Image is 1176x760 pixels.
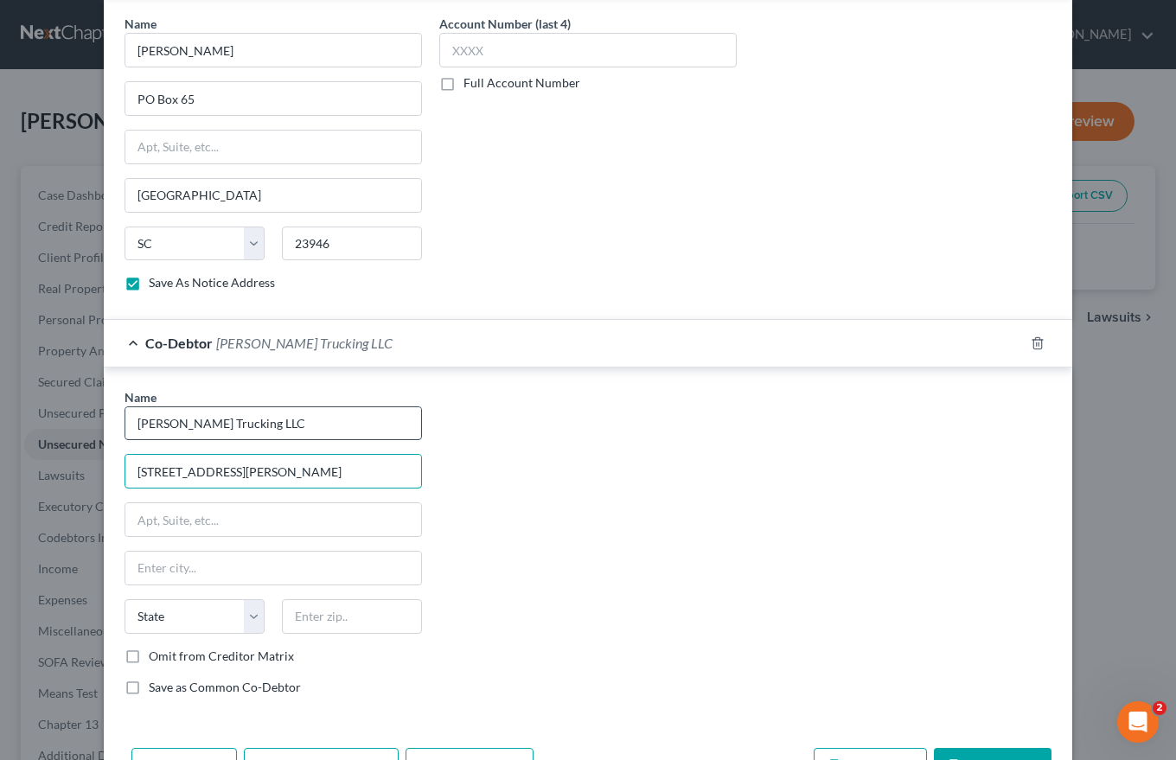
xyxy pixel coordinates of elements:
input: Enter city... [125,552,421,584]
input: Search by name... [125,33,422,67]
span: [PERSON_NAME] Trucking LLC [216,335,393,351]
label: Full Account Number [463,74,580,92]
input: Apt, Suite, etc... [125,503,421,536]
span: Co-Debtor [145,335,213,351]
label: Save As Notice Address [149,274,275,291]
input: Enter city... [125,179,421,212]
input: Enter address... [125,455,421,488]
input: Enter zip.. [282,227,422,261]
input: Enter address... [125,82,421,115]
input: Enter name... [125,407,421,440]
label: Omit from Creditor Matrix [149,648,294,665]
span: 2 [1153,701,1166,715]
iframe: Intercom live chat [1117,701,1159,743]
label: Save as Common Co-Debtor [149,679,301,696]
input: Enter zip.. [282,599,422,634]
input: XXXX [439,33,737,67]
span: Name [125,390,157,405]
label: Account Number (last 4) [439,15,571,33]
span: Name [125,16,157,31]
input: Apt, Suite, etc... [125,131,421,163]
